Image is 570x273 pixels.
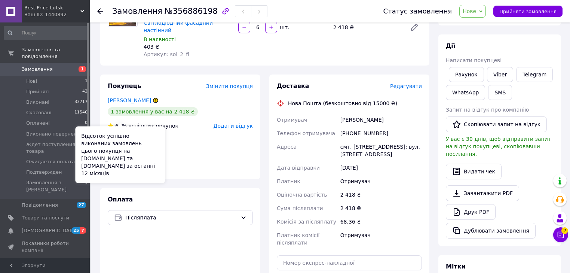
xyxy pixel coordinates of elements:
[165,7,218,16] span: №356886198
[277,165,320,171] span: Дата відправки
[277,117,307,123] span: Отримувач
[144,51,189,57] span: Артикул: sol_2_fl
[79,66,86,72] span: 1
[26,99,49,106] span: Виконані
[277,192,327,198] span: Оціночна вартість
[446,85,485,100] a: WhatsApp
[446,185,519,201] a: Завантажити PDF
[446,57,502,63] span: Написати покупцеві
[446,204,496,220] a: Друк PDF
[407,20,422,35] a: Редагувати
[26,158,75,165] span: Ожидается оплата
[278,24,290,31] div: шт.
[277,144,297,150] span: Адреса
[26,109,52,116] span: Скасовані
[277,130,335,136] span: Телефон отримувача
[463,8,476,14] span: Нове
[487,67,513,82] a: Viber
[144,43,232,51] div: 403 ₴
[85,179,88,193] span: 0
[74,109,88,116] span: 11540
[277,219,336,225] span: Комісія за післяплату
[85,120,88,127] span: 0
[488,85,512,100] button: SMS
[108,82,141,90] span: Покупець
[82,88,88,95] span: 42
[77,202,86,208] span: 27
[74,99,88,106] span: 33717
[339,127,423,140] div: [PHONE_NUMBER]
[26,78,37,85] span: Нові
[115,123,127,129] span: 60%
[26,88,49,95] span: Прийняті
[277,205,323,211] span: Сума післяплати
[390,83,422,89] span: Редагувати
[339,228,423,249] div: Отримувач
[22,202,58,209] span: Повідомлення
[499,9,557,14] span: Прийняти замовлення
[339,175,423,188] div: Отримувач
[22,240,69,254] span: Показники роботи компанії
[108,122,178,130] div: успішних покупок
[446,223,536,239] button: Дублювати замовлення
[339,140,423,161] div: смт. [STREET_ADDRESS]: вул. [STREET_ADDRESS]
[330,22,404,33] div: 2 418 ₴
[108,196,133,203] span: Оплата
[493,6,563,17] button: Прийняти замовлення
[75,126,165,183] div: Відсоток успішно виконаних замовлень цього покупця на [DOMAIN_NAME] та [DOMAIN_NAME] за останні 1...
[446,116,547,132] button: Скопіювати запит на відгук
[24,11,90,18] div: Ваш ID: 1440892
[108,97,151,103] a: [PERSON_NAME]
[71,227,80,234] span: 25
[26,120,50,127] span: Оплачені
[446,136,551,157] span: У вас є 30 днів, щоб відправити запит на відгук покупцеві, скопіювавши посилання.
[80,227,86,234] span: 7
[26,131,83,137] span: Виконано повернення
[339,161,423,175] div: [DATE]
[446,164,502,179] button: Видати чек
[516,67,553,82] a: Telegram
[26,141,85,155] span: Ждет поступления товара
[22,227,77,234] span: [DEMOGRAPHIC_DATA]
[339,188,423,201] div: 2 418 ₴
[446,263,466,270] span: Мітки
[85,78,88,85] span: 1
[108,107,198,116] div: 1 замовлення у вас на 2 418 ₴
[383,7,452,15] div: Статус замовлення
[4,26,88,40] input: Пошук
[553,227,568,242] button: Чат з покупцем2
[339,215,423,228] div: 68.36 ₴
[97,7,103,15] div: Повернутися назад
[214,123,253,129] span: Додати відгук
[26,179,85,193] span: Замовлення з [PERSON_NAME]
[125,213,237,222] span: Післяплата
[22,66,53,73] span: Замовлення
[277,82,309,90] span: Доставка
[26,169,62,176] span: Подтвержден
[277,232,319,246] span: Платник комісії післяплати
[144,36,176,42] span: В наявності
[286,100,399,107] div: Нова Пошта (безкоштовно від 15000 ₴)
[206,83,253,89] span: Змінити покупця
[561,226,568,233] span: 2
[22,215,69,221] span: Товари та послуги
[277,255,422,270] input: Номер експрес-накладної
[449,67,484,82] button: Рахунок
[339,201,423,215] div: 2 418 ₴
[446,42,455,49] span: Дії
[22,46,90,60] span: Замовлення та повідомлення
[277,178,300,184] span: Платник
[112,7,162,16] span: Замовлення
[24,4,80,11] span: Best Price Lutsk
[446,107,529,113] span: Запит на відгук про компанію
[339,113,423,127] div: [PERSON_NAME]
